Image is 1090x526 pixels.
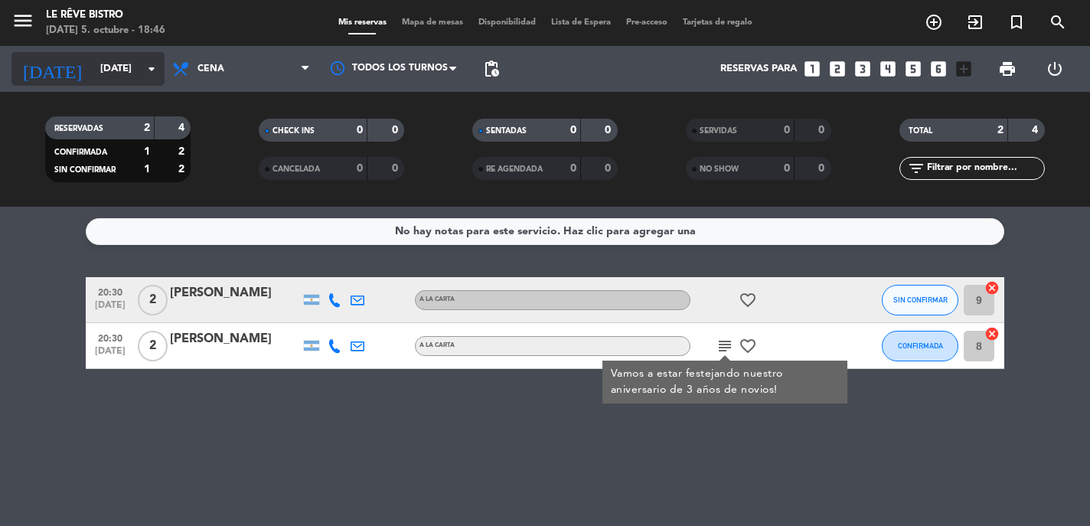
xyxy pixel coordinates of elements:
span: print [998,60,1017,78]
span: 20:30 [91,283,129,300]
span: Cena [197,64,224,74]
strong: 1 [144,146,150,157]
div: Le Rêve Bistro [46,8,165,23]
div: Vamos a estar festejando nuestro aniversario de 3 años de novios! [611,366,840,398]
i: search [1049,13,1067,31]
span: 2 [138,285,168,315]
span: SERVIDAS [700,127,737,135]
span: 20:30 [91,328,129,346]
strong: 0 [784,125,790,136]
div: LOG OUT [1031,46,1079,92]
span: Reservas para [720,63,797,75]
strong: 0 [570,163,576,174]
strong: 2 [178,164,188,175]
span: SIN CONFIRMAR [54,166,116,174]
span: CHECK INS [272,127,315,135]
span: CONFIRMADA [54,149,107,156]
span: Lista de Espera [543,18,618,27]
span: Mis reservas [331,18,394,27]
div: No hay notas para este servicio. Haz clic para agregar una [395,223,696,240]
i: cancel [984,326,1000,341]
span: RESERVADAS [54,125,103,132]
i: add_circle_outline [925,13,943,31]
strong: 2 [997,125,1004,136]
i: looks_two [827,59,847,79]
i: looks_one [802,59,822,79]
div: [DATE] 5. octubre - 18:46 [46,23,165,38]
strong: 1 [144,164,150,175]
span: TOTAL [909,127,932,135]
i: looks_4 [878,59,898,79]
strong: 0 [570,125,576,136]
span: NO SHOW [700,165,739,173]
span: Pre-acceso [618,18,675,27]
i: favorite_border [739,291,757,309]
span: Mapa de mesas [394,18,471,27]
span: [DATE] [91,300,129,318]
strong: 0 [392,125,401,136]
span: A LA CARTA [419,296,455,302]
strong: 0 [818,163,827,174]
strong: 0 [784,163,790,174]
strong: 4 [1032,125,1041,136]
span: SENTADAS [486,127,527,135]
i: looks_6 [928,59,948,79]
div: [PERSON_NAME] [170,283,300,303]
strong: 0 [392,163,401,174]
strong: 4 [178,123,188,133]
i: menu [11,9,34,32]
i: favorite_border [739,337,757,355]
input: Filtrar por nombre... [925,160,1044,177]
span: Disponibilidad [471,18,543,27]
span: RE AGENDADA [486,165,543,173]
strong: 0 [605,163,614,174]
i: looks_3 [853,59,873,79]
i: arrow_drop_down [142,60,161,78]
strong: 0 [818,125,827,136]
i: power_settings_new [1046,60,1064,78]
strong: 0 [605,125,614,136]
i: filter_list [907,159,925,178]
i: [DATE] [11,52,93,86]
i: subject [716,337,734,355]
span: CANCELADA [272,165,320,173]
button: menu [11,9,34,38]
button: SIN CONFIRMAR [882,285,958,315]
span: [DATE] [91,346,129,364]
div: [PERSON_NAME] [170,329,300,349]
span: 2 [138,331,168,361]
i: exit_to_app [966,13,984,31]
i: turned_in_not [1007,13,1026,31]
strong: 2 [178,146,188,157]
strong: 0 [357,125,363,136]
span: SIN CONFIRMAR [893,296,948,304]
span: CONFIRMADA [898,341,943,350]
button: CONFIRMADA [882,331,958,361]
i: add_box [954,59,974,79]
span: Tarjetas de regalo [675,18,760,27]
span: A LA CARTA [419,342,455,348]
i: looks_5 [903,59,923,79]
strong: 2 [144,123,150,133]
span: pending_actions [482,60,501,78]
strong: 0 [357,163,363,174]
i: cancel [984,280,1000,296]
